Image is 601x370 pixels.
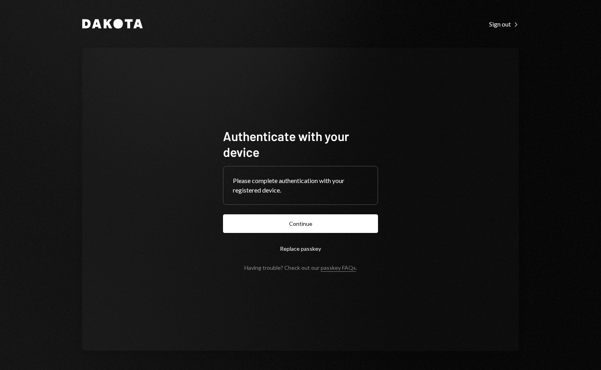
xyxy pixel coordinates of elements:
[223,214,378,233] button: Continue
[321,264,356,272] a: passkey FAQs
[244,264,357,271] div: Having trouble? Check out our .
[489,19,519,28] a: Sign out
[489,20,519,28] div: Sign out
[223,239,378,258] button: Replace passkey
[233,176,368,195] div: Please complete authentication with your registered device.
[223,128,378,160] h1: Authenticate with your device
